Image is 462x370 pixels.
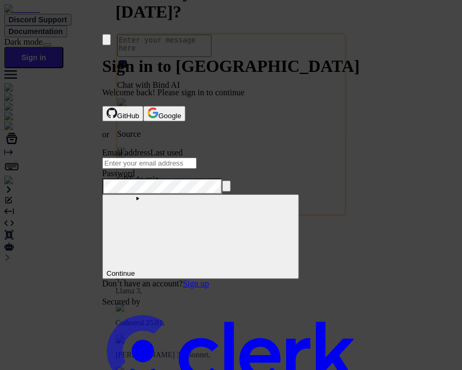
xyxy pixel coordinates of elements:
[102,169,135,178] label: Password
[102,297,360,307] p: Secured by
[158,112,181,120] span: Google
[107,108,117,118] img: Sign in with GitHub
[102,194,299,279] button: Continue
[150,148,183,157] span: Last used
[143,106,185,121] button: Sign in with GoogleGoogle
[102,56,360,76] h1: Sign in to [GEOGRAPHIC_DATA]
[102,88,360,97] p: Welcome back! Please sign in to continue
[107,269,295,277] span: Continue
[102,34,111,45] button: Close modal
[102,279,183,288] span: Don’t have an account?
[102,148,150,157] label: Email address
[117,112,139,120] span: GitHub
[148,108,158,118] img: Sign in with Google
[102,158,197,169] input: Enter your email address
[102,106,143,121] button: Sign in with GitHubGitHub
[183,279,209,288] a: Sign up
[102,130,360,139] p: or
[222,180,231,192] button: Show password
